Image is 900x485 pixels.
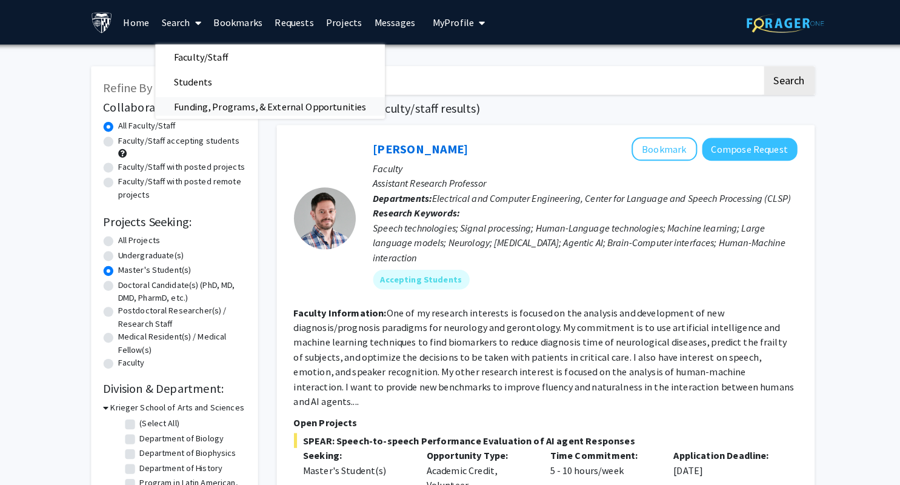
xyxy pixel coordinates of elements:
span: Electrical and Computer Engineering, Center for Language and Speech Processing (CLSP) [430,188,782,200]
button: Search [755,65,805,93]
label: Faculty/Staff with posted remote projects [122,172,247,197]
a: Students [159,71,384,89]
h2: Collaboration Status: [108,98,247,112]
label: All Faculty/Staff [122,117,179,130]
p: Opportunity Type: [424,439,527,453]
button: Add Laureano Moro-Velazquez to Bookmarks [625,135,690,158]
img: Johns Hopkins University Logo [96,12,117,33]
label: (Select All) [144,409,182,421]
div: [DATE] [658,439,779,483]
span: Refine By [108,78,156,93]
p: Time Commitment: [545,439,648,453]
a: Faculty/Staff [159,47,384,65]
label: Department of History [144,452,225,465]
a: Requests [270,1,320,43]
label: Postdoctoral Researcher(s) / Research Staff [122,298,247,324]
label: Master's Student(s) [122,258,194,271]
label: Faculty/Staff with posted projects [122,157,247,170]
label: Undergraduate(s) [122,244,187,256]
label: Medical Resident(s) / Medical Fellow(s) [122,324,247,349]
h1: Page of ( total faculty/staff results) [278,99,805,113]
img: ForagerOne Logo [738,13,814,32]
h3: Krieger School of Arts and Sciences [115,393,246,406]
label: Doctoral Candidate(s) (PhD, MD, DMD, PharmD, etc.) [122,273,247,298]
fg-read-more: One of my research interests is focused on the analysis and development of new diagnosis/prognosi... [295,300,785,400]
mat-chip: Accepting Students [372,264,467,284]
span: My Profile [430,16,471,28]
a: Projects [320,1,367,43]
span: Funding, Programs, & External Opportunities [159,92,384,116]
a: Messages [367,1,419,43]
p: Seeking: [304,439,407,453]
span: Students [159,68,233,92]
label: Department of Biophysics [144,438,238,450]
div: 5 - 10 hours/week [536,439,658,483]
div: Speech technologies; Signal processing; Human-Language technologies; Machine learning; Large lang... [372,216,788,259]
a: Bookmarks [210,1,270,43]
h2: Division & Department: [108,373,247,388]
span: Faculty/Staff [159,44,248,68]
b: Departments: [372,188,430,200]
b: Faculty Information: [295,300,385,312]
label: Faculty/Staff accepting students [122,132,241,144]
label: Faculty [122,349,148,362]
p: Application Deadline: [667,439,770,453]
label: All Projects [122,229,164,242]
div: Master's Student(s) [304,453,407,468]
b: Research Keywords: [372,202,458,215]
p: Open Projects [295,407,788,421]
a: Home [121,1,159,43]
span: SPEAR: Speech-to-speech Performance Evaluation of AI agent Responses [295,424,788,439]
a: Funding, Programs, & External Opportunities [159,95,384,113]
p: Assistant Research Professor [372,172,788,187]
a: [PERSON_NAME] [372,138,465,153]
a: Search [159,1,210,43]
p: Faculty [372,158,788,172]
iframe: Chat [9,430,52,476]
h2: Projects Seeking: [108,210,247,224]
label: Department of Biology [144,423,226,436]
input: Search Keywords [278,65,753,93]
button: Compose Request to Laureano Moro-Velazquez [695,135,788,158]
div: Academic Credit, Volunteer [415,439,536,483]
